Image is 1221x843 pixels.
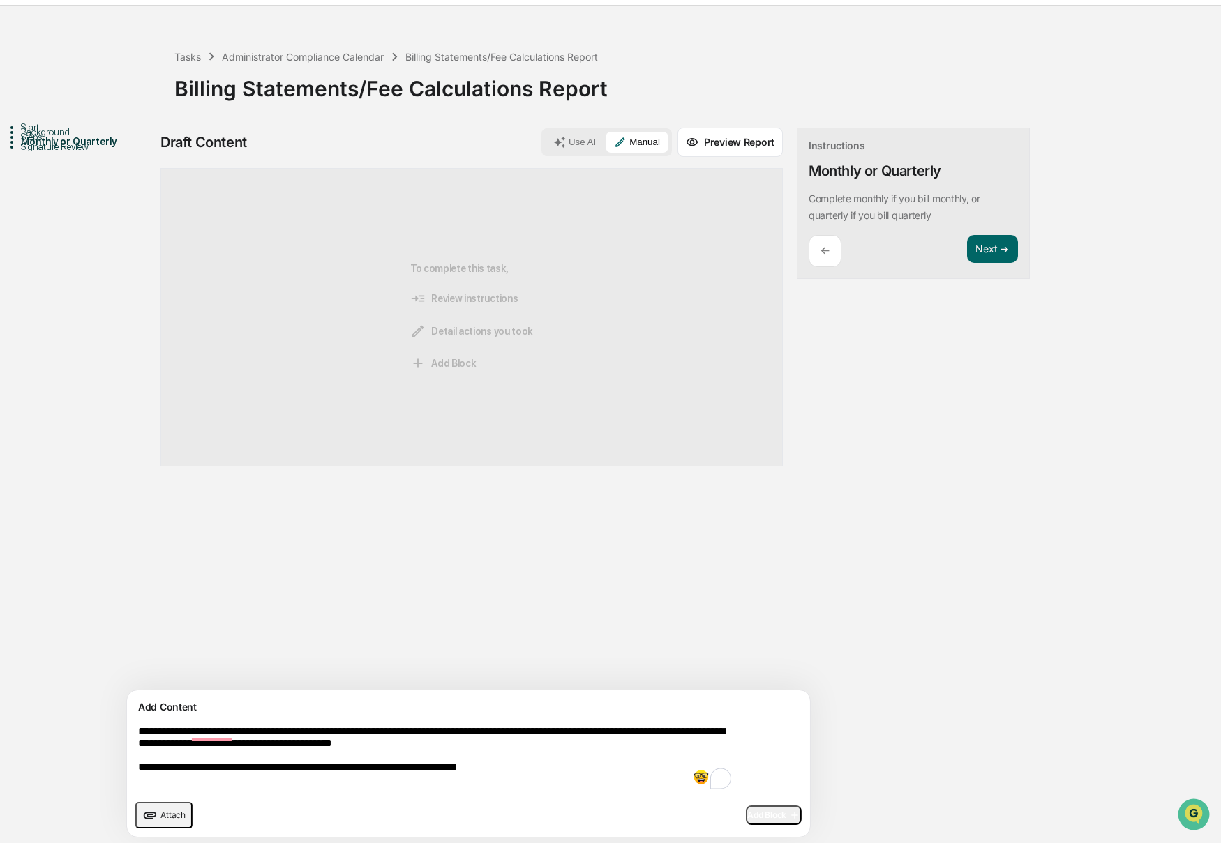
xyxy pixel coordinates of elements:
[21,136,174,147] div: Monthly or Quarterly
[21,131,174,142] div: Steps
[821,244,830,257] p: ←
[21,141,174,152] div: Signature Review
[14,107,39,132] img: 1746055101610-c473b297-6a78-478c-a979-82029cc54cd1
[135,699,802,715] div: Add Content
[36,63,230,78] input: Clear
[1176,797,1214,835] iframe: Open customer support
[21,126,174,137] div: Background
[28,202,88,216] span: Data Lookup
[133,720,740,798] textarea: To enrich screen reader interactions, please activate Accessibility in Grammarly extension settings
[101,177,112,188] div: 🗄️
[405,51,598,63] div: Billing Statements/Fee Calculations Report
[237,111,254,128] button: Start new chat
[47,121,182,132] div: We're offline, we'll be back soon
[115,176,173,190] span: Attestations
[174,51,201,63] div: Tasks
[96,170,179,195] a: 🗄️Attestations
[809,139,865,151] div: Instructions
[410,356,476,371] span: Add Block
[28,176,90,190] span: Preclearance
[809,192,980,221] p: Complete monthly if you bill monthly, or quarterly if you bill quarterly
[410,291,518,306] span: Review instructions
[606,132,668,153] button: Manual
[174,65,1214,101] div: Billing Statements/Fee Calculations Report
[135,802,193,828] button: upload document
[160,134,247,151] div: Draft Content
[14,177,25,188] div: 🖐️
[746,805,802,825] button: Add Block
[47,107,229,121] div: Start new chat
[967,235,1018,264] button: Next ➔
[139,236,169,247] span: Pylon
[747,810,800,821] span: Add Block
[160,810,186,820] span: Attach
[545,132,604,153] button: Use AI
[98,236,169,247] a: Powered byPylon
[14,29,254,52] p: How can we help?
[809,162,941,179] div: Monthly or Quarterly
[8,170,96,195] a: 🖐️Preclearance
[222,51,384,63] div: Administrator Compliance Calendar
[21,121,174,132] div: Start
[8,197,93,222] a: 🔎Data Lookup
[677,128,783,157] button: Preview Report
[410,191,533,443] div: To complete this task,
[410,324,533,339] span: Detail actions you took
[14,204,25,215] div: 🔎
